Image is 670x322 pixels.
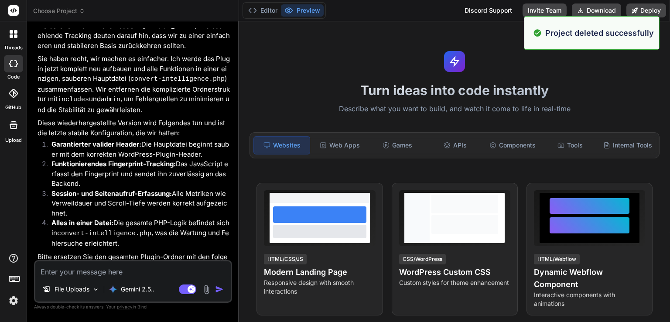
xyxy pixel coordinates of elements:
li: Die Hauptdatei beginnt sauber mit dem korrekten WordPress-Plugin-Header. [44,140,230,159]
p: Always double-check its answers. Your in Bind [34,303,232,311]
div: Websites [253,136,310,154]
h4: WordPress Custom CSS [399,266,510,278]
p: Bitte ersetzen Sie den gesamten Plugin-Ordner mit den folgenden Dateien. Dies ist eine vollständi... [38,252,230,282]
p: Project deleted successfully [545,27,654,39]
div: Games [369,136,425,154]
code: convert-intelligence.php [130,75,225,83]
strong: Garantierter valider Header: [51,140,141,148]
p: Verstanden. Es tut mir leid, dass die komplexe Version Probleme bereitet. Der "invalid header"-[P... [38,11,230,51]
label: Upload [5,137,22,144]
img: icon [215,285,224,294]
div: Components [485,136,540,154]
button: Download [572,3,621,17]
div: Internal Tools [600,136,656,154]
button: Editor [245,4,281,17]
label: code [7,73,20,81]
p: Diese wiederhergestellte Version wird Folgendes tun und ist die letzte stabile Konfiguration, die... [38,118,230,138]
span: Choose Project [33,7,85,15]
code: admin [101,96,120,103]
img: alert [533,27,542,39]
label: GitHub [5,104,21,111]
img: Pick Models [92,286,99,293]
label: threads [4,44,23,51]
p: Gemini 2.5.. [121,285,154,294]
button: Preview [281,4,324,17]
div: Discord Support [459,3,517,17]
div: HTML/Webflow [534,254,580,264]
p: Interactive components with animations [534,291,645,308]
div: CSS/WordPress [399,254,446,264]
h4: Modern Landing Page [264,266,375,278]
img: settings [6,293,21,308]
code: convert-intelligence.php [57,230,151,237]
button: Deploy [626,3,666,17]
strong: Session- und Seitenaufruf-Erfassung: [51,189,172,198]
h1: Turn ideas into code instantly [244,82,665,98]
p: Sie haben recht, wir machen es einfacher. Ich werde das Plugin jetzt komplett neu aufbauen und al... [38,54,230,115]
li: Alle Metriken wie Verweildauer und Scroll-Tiefe werden korrekt aufgezeichnet. [44,189,230,219]
img: attachment [202,284,212,295]
code: includes [58,96,89,103]
p: Describe what you want to build, and watch it come to life in real-time [244,103,665,115]
p: Responsive design with smooth interactions [264,278,375,296]
div: Tools [542,136,598,154]
strong: Alles in einer Datei: [51,219,113,227]
div: HTML/CSS/JS [264,254,307,264]
li: Das JavaScript erfasst den Fingerprint und sendet ihn zuverlässig an das Backend. [44,159,230,189]
strong: Funktionierendes Fingerprint-Tracking: [51,160,176,168]
p: File Uploads [55,285,89,294]
p: Custom styles for theme enhancement [399,278,510,287]
div: Web Apps [312,136,368,154]
span: privacy [117,304,133,309]
button: Invite Team [523,3,567,17]
h4: Dynamic Webflow Component [534,266,645,291]
img: Gemini 2.5 Pro [109,285,117,294]
li: Die gesamte PHP-Logik befindet sich in , was die Wartung und Fehlersuche erleichtert. [44,218,230,249]
div: APIs [427,136,483,154]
